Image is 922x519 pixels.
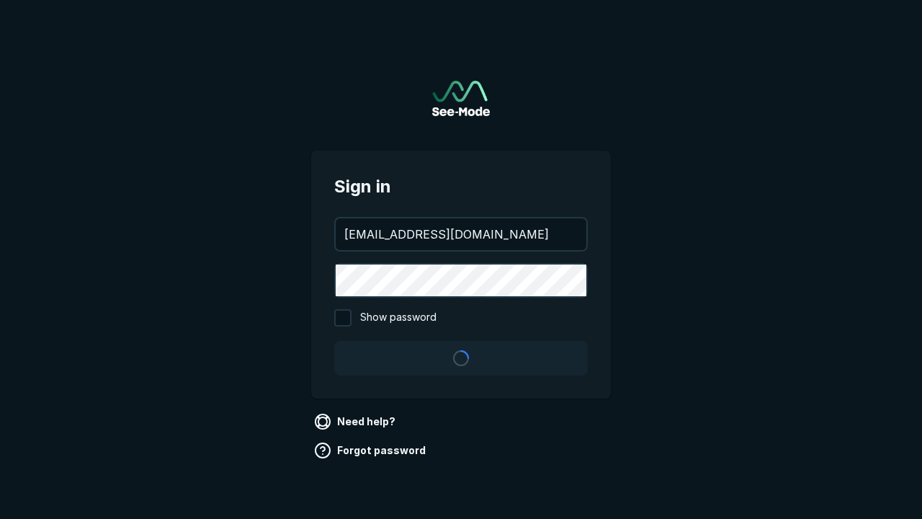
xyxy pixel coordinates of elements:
a: Go to sign in [432,81,490,116]
img: See-Mode Logo [432,81,490,116]
input: your@email.com [336,218,586,250]
span: Sign in [334,174,588,200]
span: Show password [360,309,437,327]
a: Forgot password [311,439,431,462]
a: Need help? [311,410,401,433]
